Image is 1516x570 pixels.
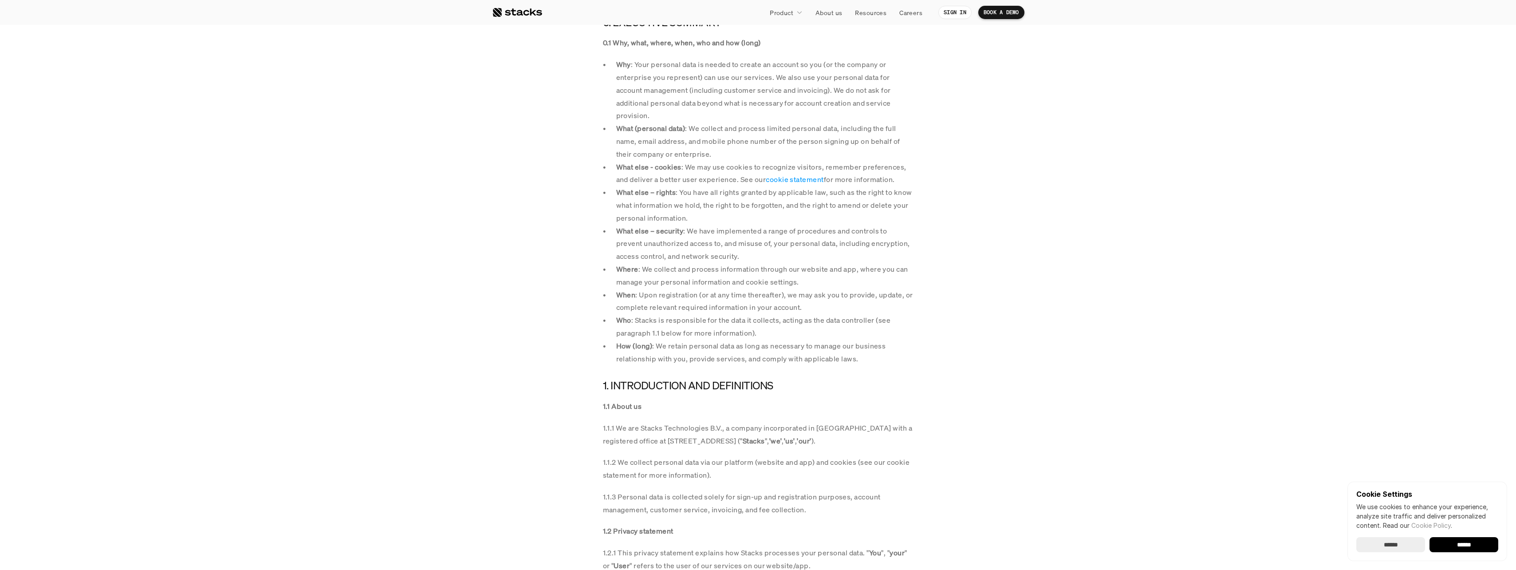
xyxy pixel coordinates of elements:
p: Cookie Settings [1356,491,1498,498]
p: 1.1.3 Personal data is collected solely for sign-up and registration purposes, account management... [603,491,914,516]
a: Careers [894,4,928,20]
p: : Stacks is responsible for the data it collects, acting as the data controller (see paragraph 1.... [616,314,914,340]
p: Product [770,8,793,17]
strong: You [869,548,881,558]
strong: What else – rights [616,187,676,197]
strong: 'we' [769,436,782,446]
a: Cookie Policy [1411,522,1451,529]
p: We use cookies to enhance your experience, analyze site traffic and deliver personalized content. [1356,502,1498,530]
a: BOOK A DEMO [978,6,1024,19]
strong: What else – security [616,226,684,236]
p: BOOK A DEMO [984,9,1019,16]
a: cookie statement [766,174,824,184]
h4: 1. INTRODUCTION AND DEFINITIONS [603,378,914,393]
p: : We may use cookies to recognize visitors, remember preferences, and deliver a better user exper... [616,161,914,186]
strong: How (long) [616,341,653,351]
p: : We collect and process information through our website and app, where you can manage your perso... [616,263,914,289]
p: : Your personal data is needed to create an account so you (or the company or enterprise you repr... [616,58,914,122]
p: : We collect and process limited personal data, including the full name, email address, and mobil... [616,122,914,160]
p: : Upon registration (or at any time thereafter), we may ask you to provide, update, or complete r... [616,289,914,314]
strong: Who [616,315,631,325]
p: 1.1.2 We collect personal data via our platform (website and app) and cookies (see our cookie sta... [603,456,914,482]
strong: Why [616,59,631,69]
p: Careers [899,8,922,17]
strong: 'us' [784,436,795,446]
strong: Stacks [743,436,765,446]
a: About us [810,4,847,20]
p: About us [815,8,842,17]
span: Read our . [1383,522,1452,529]
strong: Where [616,264,638,274]
strong: 1.1 About us [603,401,642,411]
p: 1.1.1 We are Stacks Technologies B.V., a company incorporated in [GEOGRAPHIC_DATA] with a registe... [603,422,914,447]
p: : We have implemented a range of procedures and controls to prevent unauthorized access to, and m... [616,225,914,263]
strong: your [890,548,905,558]
strong: When [616,290,636,300]
p: SIGN IN [944,9,966,16]
strong: 0.1 Why, what, where, when, who and how (long) [603,38,761,47]
strong: 'our' [797,436,811,446]
p: : You have all rights granted by applicable law, such as the right to know what information we ho... [616,186,914,224]
strong: What (personal data) [616,123,685,133]
p: Resources [855,8,886,17]
strong: 1.2 Privacy statement [603,526,673,536]
strong: What else - cookies [616,162,681,172]
a: Resources [850,4,892,20]
p: : We retain personal data as long as necessary to manage our business relationship with you, prov... [616,340,914,365]
a: SIGN IN [938,6,972,19]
